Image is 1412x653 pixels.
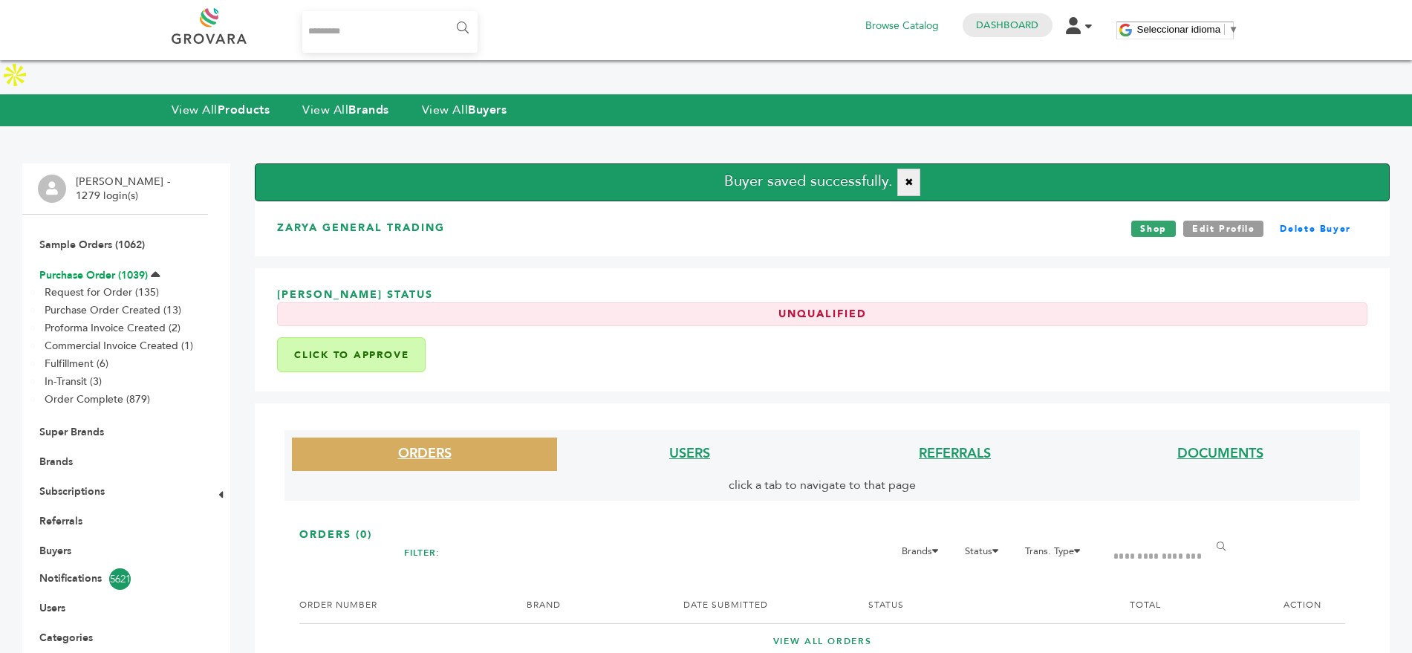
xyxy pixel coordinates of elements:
a: View AllProducts [172,102,270,118]
th: ORDER NUMBER [299,586,508,624]
a: REFERRALS [919,444,991,463]
a: USERS [669,444,710,463]
a: DOCUMENTS [1177,444,1263,463]
a: Subscriptions [39,484,105,498]
h3: [PERSON_NAME] Status [277,287,1367,337]
strong: Buyers [468,102,507,118]
a: ORDERS [398,444,452,463]
th: DATE SUBMITTED [665,586,850,624]
a: Sample Orders (1062) [39,238,145,252]
input: Filter by keywords [1102,542,1217,571]
a: Edit Profile [1183,221,1264,237]
span: ▼ [1229,24,1238,35]
li: [PERSON_NAME] - 1279 login(s) [76,175,174,204]
h1: ORDERS (0) [299,527,1345,542]
th: TOTAL [1111,586,1242,624]
input: Search... [302,11,478,53]
h2: FILTER: [404,542,440,564]
a: Referrals [39,514,82,528]
strong: Brands [348,102,388,118]
a: Notifications5621 [39,568,191,590]
img: profile.png [38,175,66,203]
a: Categories [39,631,93,645]
a: Browse Catalog [865,18,939,34]
a: Purchase Order Created (13) [45,303,181,317]
span: 5621 [109,568,131,590]
a: Brands [39,455,73,469]
strong: Products [218,102,270,118]
a: Order Complete (879) [45,392,150,406]
span: ​ [1224,24,1225,35]
a: Fulfillment (6) [45,357,108,371]
button: Click to Approve [277,337,426,372]
li: Status [957,542,1015,568]
span: Buyer saved successfully. [724,171,893,191]
a: Dashboard [976,19,1038,32]
span: click a tab to navigate to that page [729,477,916,493]
li: Brands [894,542,954,568]
a: Proforma Invoice Created (2) [45,321,180,335]
th: BRAND [508,586,665,624]
a: Commercial Invoice Created (1) [45,339,193,353]
h3: Zarya General Trading [277,221,445,237]
a: VIEW ALL ORDERS [299,635,1345,648]
span: Seleccionar idioma [1137,24,1221,35]
button: ✖ [897,169,920,197]
div: Unqualified [277,302,1367,326]
a: View AllBuyers [422,102,507,118]
a: Super Brands [39,425,104,439]
a: Shop [1131,221,1176,237]
th: ACTION [1242,586,1345,624]
a: Purchase Order (1039) [39,268,148,282]
th: STATUS [850,586,1111,624]
a: Request for Order (135) [45,285,159,299]
a: View AllBrands [302,102,389,118]
a: Delete Buyer [1271,221,1360,237]
a: Users [39,601,65,615]
li: Trans. Type [1018,542,1096,568]
a: Buyers [39,544,71,558]
a: Seleccionar idioma​ [1137,24,1239,35]
a: In-Transit (3) [45,374,102,389]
